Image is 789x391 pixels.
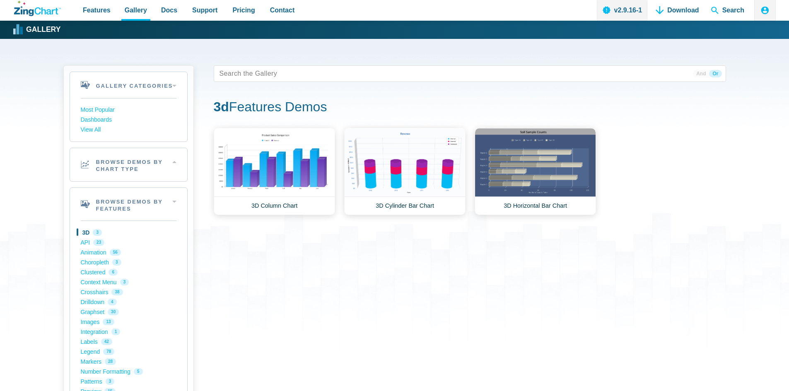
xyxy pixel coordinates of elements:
[81,105,176,115] a: Most Popular
[693,70,709,77] span: And
[214,99,229,114] strong: 3d
[192,5,217,16] span: Support
[81,115,176,125] a: Dashboards
[26,26,60,34] strong: Gallery
[161,5,177,16] span: Docs
[270,5,295,16] span: Contact
[14,24,60,36] a: Gallery
[83,5,111,16] span: Features
[125,5,147,16] span: Gallery
[70,72,187,98] h2: Gallery Categories
[214,128,335,215] a: 3D Column Chart
[709,70,721,77] span: Or
[475,128,596,215] a: 3D Horizontal Bar Chart
[344,128,466,215] a: 3D Cylinder Bar Chart
[232,5,255,16] span: Pricing
[70,188,187,221] h2: Browse Demos By Features
[14,1,61,16] a: ZingChart Logo. Click to return to the homepage
[70,148,187,181] h2: Browse Demos By Chart Type
[81,125,176,135] a: View All
[214,98,726,117] h1: Features Demos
